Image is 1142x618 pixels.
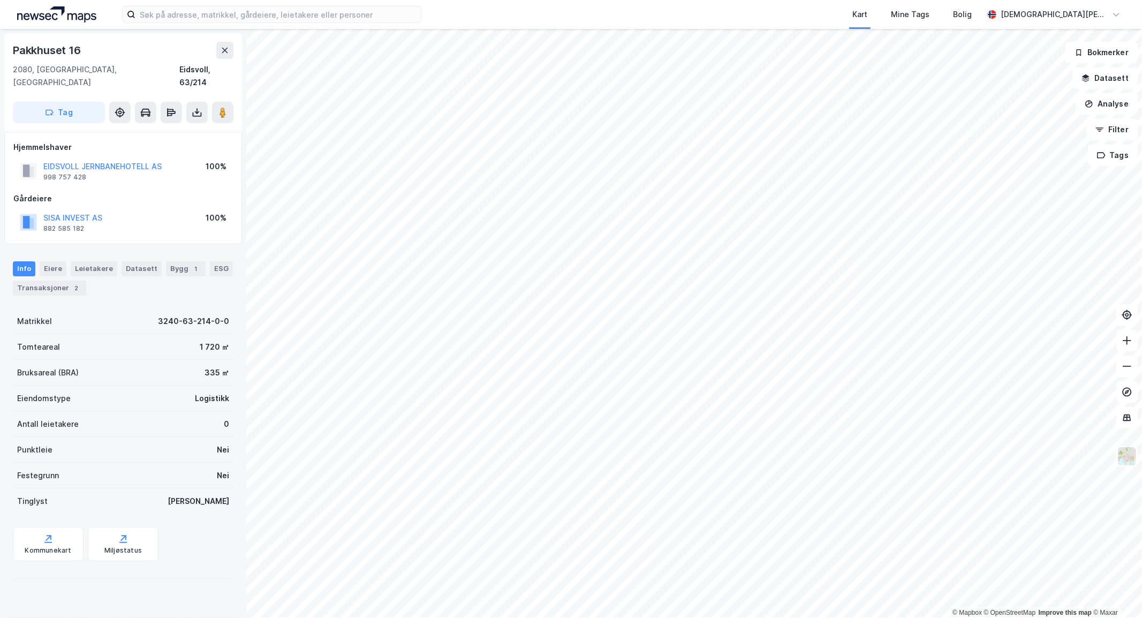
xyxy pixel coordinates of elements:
[191,263,201,274] div: 1
[104,546,142,555] div: Miljøstatus
[1088,145,1138,166] button: Tags
[179,63,233,89] div: Eidsvoll, 63/214
[205,366,229,379] div: 335 ㎡
[13,102,105,123] button: Tag
[40,261,66,276] div: Eiere
[13,42,83,59] div: Pakkhuset 16
[952,609,982,616] a: Mapbox
[17,418,79,431] div: Antall leietakere
[135,6,421,22] input: Søk på adresse, matrikkel, gårdeiere, leietakere eller personer
[210,261,233,276] div: ESG
[1076,93,1138,115] button: Analyse
[953,8,972,21] div: Bolig
[224,418,229,431] div: 0
[1065,42,1138,63] button: Bokmerker
[17,495,48,508] div: Tinglyst
[1088,567,1142,618] div: Kontrollprogram for chat
[1088,567,1142,618] iframe: Chat Widget
[166,261,206,276] div: Bygg
[200,341,229,353] div: 1 720 ㎡
[1072,67,1138,89] button: Datasett
[206,160,226,173] div: 100%
[122,261,162,276] div: Datasett
[1086,119,1138,140] button: Filter
[17,315,52,328] div: Matrikkel
[43,224,84,233] div: 882 585 182
[158,315,229,328] div: 3240-63-214-0-0
[13,281,86,296] div: Transaksjoner
[168,495,229,508] div: [PERSON_NAME]
[1001,8,1108,21] div: [DEMOGRAPHIC_DATA][PERSON_NAME]
[43,173,86,182] div: 998 757 428
[1117,446,1137,466] img: Z
[13,141,233,154] div: Hjemmelshaver
[217,469,229,482] div: Nei
[891,8,929,21] div: Mine Tags
[984,609,1036,616] a: OpenStreetMap
[195,392,229,405] div: Logistikk
[71,261,117,276] div: Leietakere
[852,8,867,21] div: Kart
[17,6,96,22] img: logo.a4113a55bc3d86da70a041830d287a7e.svg
[206,212,226,224] div: 100%
[13,63,179,89] div: 2080, [GEOGRAPHIC_DATA], [GEOGRAPHIC_DATA]
[17,443,52,456] div: Punktleie
[17,366,79,379] div: Bruksareal (BRA)
[25,546,71,555] div: Kommunekart
[217,443,229,456] div: Nei
[13,192,233,205] div: Gårdeiere
[71,283,82,293] div: 2
[17,341,60,353] div: Tomteareal
[17,469,59,482] div: Festegrunn
[1039,609,1092,616] a: Improve this map
[17,392,71,405] div: Eiendomstype
[13,261,35,276] div: Info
